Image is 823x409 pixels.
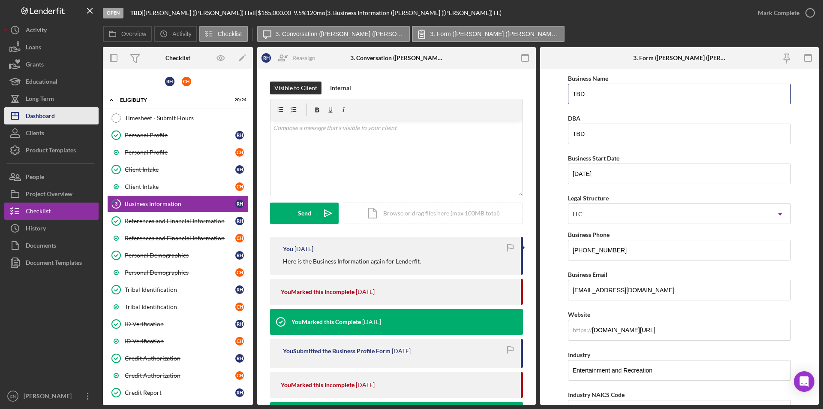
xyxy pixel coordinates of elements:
[4,203,99,220] button: Checklist
[261,53,271,63] div: R H
[165,77,174,86] div: R H
[125,115,248,121] div: Timesheet - Submit Hours
[125,338,235,345] div: ID Verification
[4,254,99,271] a: Document Templates
[568,391,625,398] label: Industry NAICS Code
[125,269,235,276] div: Personal Demographics
[26,90,54,109] div: Long-Term
[107,161,249,178] a: Client IntakeRH
[235,388,244,397] div: R H
[283,257,421,266] p: Here is the Business Information again for Lenderfit.
[107,384,249,401] a: Credit ReportRH
[107,247,249,264] a: Personal DemographicsRH
[121,30,146,37] label: Overview
[235,148,244,157] div: C H
[125,372,235,379] div: Credit Authorization
[172,30,191,37] label: Activity
[130,9,142,16] b: TBD
[26,237,56,256] div: Documents
[4,90,99,107] button: Long-Term
[107,212,249,230] a: References and Financial InformationRH
[306,9,325,16] div: 120 mo
[4,142,99,159] button: Product Templates
[26,56,44,75] div: Grants
[235,251,244,260] div: R H
[125,389,235,396] div: Credit Report
[568,351,590,358] label: Industry
[235,234,244,242] div: C H
[257,26,410,42] button: 3. Conversation ([PERSON_NAME] ([PERSON_NAME])
[103,8,123,18] div: Open
[107,144,249,161] a: Personal ProfileCH
[573,327,592,333] div: https://
[125,235,235,242] div: References and Financial Information
[107,350,249,367] a: Credit AuthorizationRH
[4,73,99,90] button: Educational
[235,337,244,345] div: C H
[26,203,51,222] div: Checklist
[356,288,375,295] time: 2025-08-18 18:25
[4,185,99,203] a: Project Overview
[749,4,819,21] button: Mark Complete
[4,168,99,185] a: People
[281,382,354,388] div: You Marked this Incomplete
[568,231,610,238] label: Business Phone
[257,49,324,67] button: RHReassign
[235,200,244,208] div: R H
[125,321,235,327] div: ID Verification
[4,39,99,56] button: Loans
[568,271,607,278] label: Business Email
[26,107,55,127] div: Dashboard
[298,203,311,224] div: Send
[4,237,99,254] button: Documents
[270,203,339,224] button: Send
[292,49,315,67] div: Reassign
[4,21,99,39] a: Activity
[107,195,249,212] a: 3Business InformationRH
[10,394,16,399] text: CN
[412,26,565,42] button: 3. Form ([PERSON_NAME] ([PERSON_NAME])
[270,82,321,94] button: Visible to Client
[107,230,249,247] a: References and Financial InformationCH
[125,218,235,224] div: References and Financial Information
[568,311,590,318] label: Website
[26,220,46,239] div: History
[125,355,235,362] div: Credit Authorization
[392,348,411,354] time: 2025-08-01 15:58
[235,320,244,328] div: R H
[235,165,244,174] div: R H
[26,39,41,58] div: Loans
[276,30,404,37] label: 3. Conversation ([PERSON_NAME] ([PERSON_NAME])
[294,9,306,16] div: 9.5 %
[107,264,249,281] a: Personal DemographicsCH
[115,201,117,206] tspan: 3
[758,4,799,21] div: Mark Complete
[283,348,390,354] div: You Submitted the Business Profile Form
[4,107,99,124] a: Dashboard
[26,73,57,92] div: Educational
[274,82,317,94] div: Visible to Client
[235,285,244,294] div: R H
[235,371,244,380] div: C H
[330,82,351,94] div: Internal
[199,26,248,42] button: Checklist
[103,26,152,42] button: Overview
[281,288,354,295] div: You Marked this Incomplete
[182,77,191,86] div: C H
[107,315,249,333] a: ID VerificationRH
[218,30,242,37] label: Checklist
[356,382,375,388] time: 2025-08-01 15:53
[235,217,244,225] div: R H
[235,354,244,363] div: R H
[26,168,44,188] div: People
[107,298,249,315] a: Tribal IdentificationCH
[125,200,235,207] div: Business Information
[4,124,99,142] button: Clients
[325,9,502,16] div: | 3. Business Information ([PERSON_NAME] ([PERSON_NAME]) H.)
